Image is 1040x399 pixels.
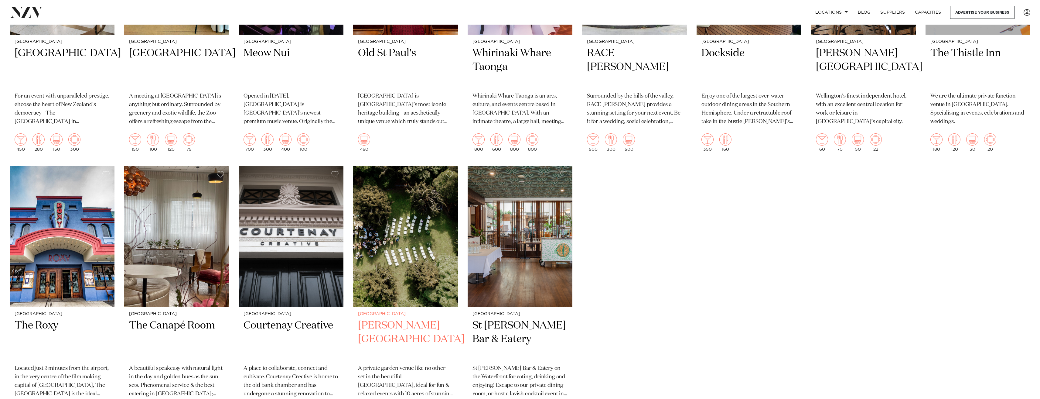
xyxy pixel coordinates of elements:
p: St [PERSON_NAME] Bar & Eatery on the Waterfront for eating, drinking and enjoying! Escape to our ... [472,364,568,398]
img: meeting.png [68,133,80,146]
div: 800 [472,133,485,152]
p: A place to collaborate, connect and cultivate. Courtenay Creative is home to the old bank chamber... [244,364,339,398]
div: 350 [701,133,714,152]
img: dining.png [147,133,159,146]
img: theatre.png [852,133,864,146]
img: meeting.png [984,133,996,146]
img: theatre.png [966,133,978,146]
p: Opened in [DATE], [GEOGRAPHIC_DATA] is [GEOGRAPHIC_DATA]’s newest premium music venue. Originally... [244,92,339,126]
div: 60 [816,133,828,152]
img: dining.png [719,133,731,146]
div: 20 [984,133,996,152]
img: nzv-logo.png [10,7,43,18]
div: 450 [15,133,27,152]
div: 120 [948,133,960,152]
img: dining.png [834,133,846,146]
img: cocktail.png [244,133,256,146]
img: cocktail.png [701,133,714,146]
h2: RACE [PERSON_NAME] [587,46,682,88]
h2: [GEOGRAPHIC_DATA] [129,46,224,88]
p: Wellington's finest independent hotel, with an excellent central location for work or leisure in ... [816,92,911,126]
div: 600 [490,133,503,152]
div: 100 [147,133,159,152]
div: 150 [50,133,63,152]
img: dining.png [490,133,503,146]
img: cocktail.png [587,133,599,146]
p: A private garden venue like no other set in the beautiful [GEOGRAPHIC_DATA], ideal for fun & rela... [358,364,453,398]
small: [GEOGRAPHIC_DATA] [15,40,110,44]
p: A meeting at [GEOGRAPHIC_DATA] is anything but ordinary. Surrounded by greenery and exotic wildli... [129,92,224,126]
small: [GEOGRAPHIC_DATA] [701,40,796,44]
img: meeting.png [870,133,882,146]
h2: The Roxy [15,319,110,360]
img: dining.png [32,133,45,146]
img: dining.png [605,133,617,146]
h2: The Thistle Inn [930,46,1025,88]
h2: St [PERSON_NAME] Bar & Eatery [472,319,568,360]
div: 800 [526,133,538,152]
small: [GEOGRAPHIC_DATA] [244,40,339,44]
p: Located just 3 minutes from the airport, in the very centre of the film making capital of [GEOGRA... [15,364,110,398]
small: [GEOGRAPHIC_DATA] [472,40,568,44]
img: theatre.png [358,133,370,146]
div: 800 [508,133,520,152]
p: [GEOGRAPHIC_DATA] is [GEOGRAPHIC_DATA]’s most iconic heritage building—an aesthetically unique ve... [358,92,453,126]
img: theatre.png [165,133,177,146]
div: 150 [129,133,141,152]
img: meeting.png [526,133,538,146]
p: Surrounded by the hills of the valley, RACE [PERSON_NAME] provides a stunning setting for your ne... [587,92,682,126]
div: 400 [279,133,292,152]
img: theatre.png [508,133,520,146]
img: theatre.png [623,133,635,146]
div: 280 [32,133,45,152]
h2: Courtenay Creative [244,319,339,360]
small: [GEOGRAPHIC_DATA] [129,40,224,44]
p: A beautiful speakeasy with natural light in the day and golden hues as the sun sets. Phenomenal s... [129,364,224,398]
small: [GEOGRAPHIC_DATA] [358,312,453,316]
div: 22 [870,133,882,152]
div: 120 [165,133,177,152]
p: We are the ultimate private function venue in [GEOGRAPHIC_DATA]. Specialising in events, celebrat... [930,92,1025,126]
img: cocktail.png [930,133,943,146]
div: 100 [297,133,309,152]
div: 300 [68,133,80,152]
div: 460 [358,133,370,152]
small: [GEOGRAPHIC_DATA] [930,40,1025,44]
p: Whirinaki Whare Taonga is an arts, culture, and events centre based in [GEOGRAPHIC_DATA]. With an... [472,92,568,126]
p: For an event with unparalleled prestige, choose the heart of New Zealand's democracy - The [GEOGR... [15,92,110,126]
a: Advertise your business [950,6,1014,19]
img: dining.png [261,133,274,146]
div: 300 [605,133,617,152]
div: 70 [834,133,846,152]
div: 700 [244,133,256,152]
img: dining.png [948,133,960,146]
a: Capacities [910,6,946,19]
div: 500 [623,133,635,152]
div: 500 [587,133,599,152]
img: theatre.png [50,133,63,146]
h2: Whirinaki Whare Taonga [472,46,568,88]
h2: Dockside [701,46,796,88]
h2: Meow Nui [244,46,339,88]
h2: The Canapé Room [129,319,224,360]
small: [GEOGRAPHIC_DATA] [816,40,911,44]
p: Enjoy one of the largest over-water outdoor dining areas in the Southern Hemisphere. Under a retr... [701,92,796,126]
h2: Old St Paul's [358,46,453,88]
img: cocktail.png [15,133,27,146]
h2: [PERSON_NAME][GEOGRAPHIC_DATA] [816,46,911,88]
img: cocktail.png [472,133,485,146]
img: cocktail.png [816,133,828,146]
a: SUPPLIERS [875,6,910,19]
small: [GEOGRAPHIC_DATA] [244,312,339,316]
small: [GEOGRAPHIC_DATA] [15,312,110,316]
img: meeting.png [297,133,309,146]
small: [GEOGRAPHIC_DATA] [587,40,682,44]
img: theatre.png [279,133,292,146]
div: 160 [719,133,731,152]
div: 75 [183,133,195,152]
img: cocktail.png [129,133,141,146]
a: BLOG [853,6,875,19]
small: [GEOGRAPHIC_DATA] [472,312,568,316]
div: 180 [930,133,943,152]
small: [GEOGRAPHIC_DATA] [358,40,453,44]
